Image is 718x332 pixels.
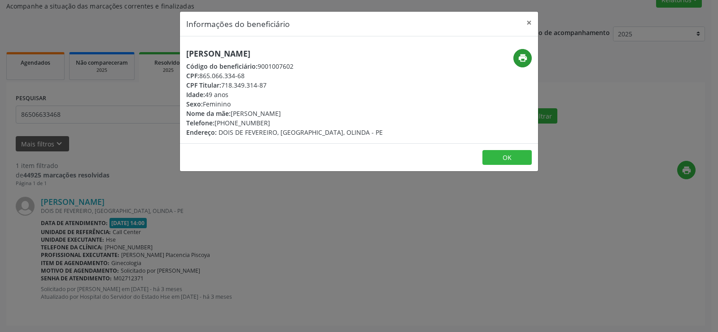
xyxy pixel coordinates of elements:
div: 49 anos [186,90,383,99]
button: Close [520,12,538,34]
i: print [518,53,528,63]
span: Idade: [186,90,205,99]
h5: [PERSON_NAME] [186,49,383,58]
div: 718.349.314-87 [186,80,383,90]
div: 865.066.334-68 [186,71,383,80]
span: Telefone: [186,119,215,127]
span: Nome da mãe: [186,109,231,118]
span: CPF: [186,71,199,80]
div: [PERSON_NAME] [186,109,383,118]
span: Código do beneficiário: [186,62,258,71]
button: OK [482,150,532,165]
span: Sexo: [186,100,203,108]
span: DOIS DE FEVEREIRO, [GEOGRAPHIC_DATA], OLINDA - PE [219,128,383,137]
span: Endereço: [186,128,217,137]
div: [PHONE_NUMBER] [186,118,383,128]
h5: Informações do beneficiário [186,18,290,30]
div: 9001007602 [186,62,383,71]
div: Feminino [186,99,383,109]
button: print [513,49,532,67]
span: CPF Titular: [186,81,221,89]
